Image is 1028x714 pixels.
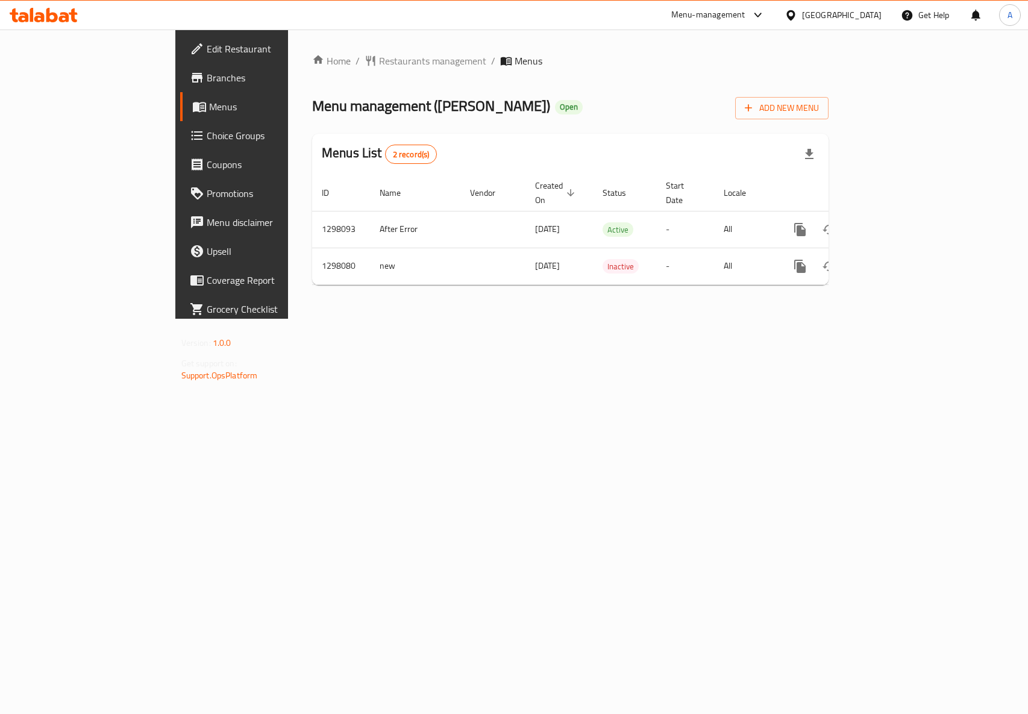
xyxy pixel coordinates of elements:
th: Actions [776,175,911,211]
button: Change Status [815,252,844,281]
span: Inactive [603,260,639,274]
span: Open [555,102,583,112]
li: / [356,54,360,68]
button: Add New Menu [735,97,829,119]
span: Restaurants management [379,54,486,68]
span: Menu disclaimer [207,215,337,230]
span: Locale [724,186,762,200]
nav: breadcrumb [312,54,829,68]
a: Grocery Checklist [180,295,347,324]
span: Status [603,186,642,200]
span: Branches [207,70,337,85]
span: Promotions [207,186,337,201]
a: Menu disclaimer [180,208,347,237]
span: Grocery Checklist [207,302,337,316]
h2: Menus List [322,144,437,164]
td: All [714,248,776,284]
span: [DATE] [535,221,560,237]
a: Restaurants management [365,54,486,68]
a: Branches [180,63,347,92]
td: - [656,248,714,284]
span: Name [380,186,416,200]
span: Get support on: [181,355,237,371]
a: Support.OpsPlatform [181,368,258,383]
div: Export file [795,140,824,169]
span: Coupons [207,157,337,172]
div: [GEOGRAPHIC_DATA] [802,8,882,22]
span: Created On [535,178,578,207]
table: enhanced table [312,175,911,285]
a: Edit Restaurant [180,34,347,63]
li: / [491,54,495,68]
span: Vendor [470,186,511,200]
span: Version: [181,335,211,351]
td: After Error [370,211,460,248]
span: Menus [515,54,542,68]
div: Inactive [603,259,639,274]
div: Active [603,222,633,237]
a: Promotions [180,179,347,208]
button: more [786,252,815,281]
span: Menus [209,99,337,114]
span: 1.0.0 [213,335,231,351]
a: Coverage Report [180,266,347,295]
button: Change Status [815,215,844,244]
span: ID [322,186,345,200]
td: - [656,211,714,248]
span: Choice Groups [207,128,337,143]
td: new [370,248,460,284]
button: more [786,215,815,244]
div: Menu-management [671,8,745,22]
a: Choice Groups [180,121,347,150]
span: Menu management ( [PERSON_NAME] ) [312,92,550,119]
div: Total records count [385,145,437,164]
a: Coupons [180,150,347,179]
span: Edit Restaurant [207,42,337,56]
span: Add New Menu [745,101,819,116]
div: Open [555,100,583,114]
span: 2 record(s) [386,149,437,160]
a: Menus [180,92,347,121]
span: Upsell [207,244,337,258]
a: Upsell [180,237,347,266]
span: A [1008,8,1012,22]
td: All [714,211,776,248]
span: [DATE] [535,258,560,274]
span: Start Date [666,178,700,207]
span: Active [603,223,633,237]
span: Coverage Report [207,273,337,287]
